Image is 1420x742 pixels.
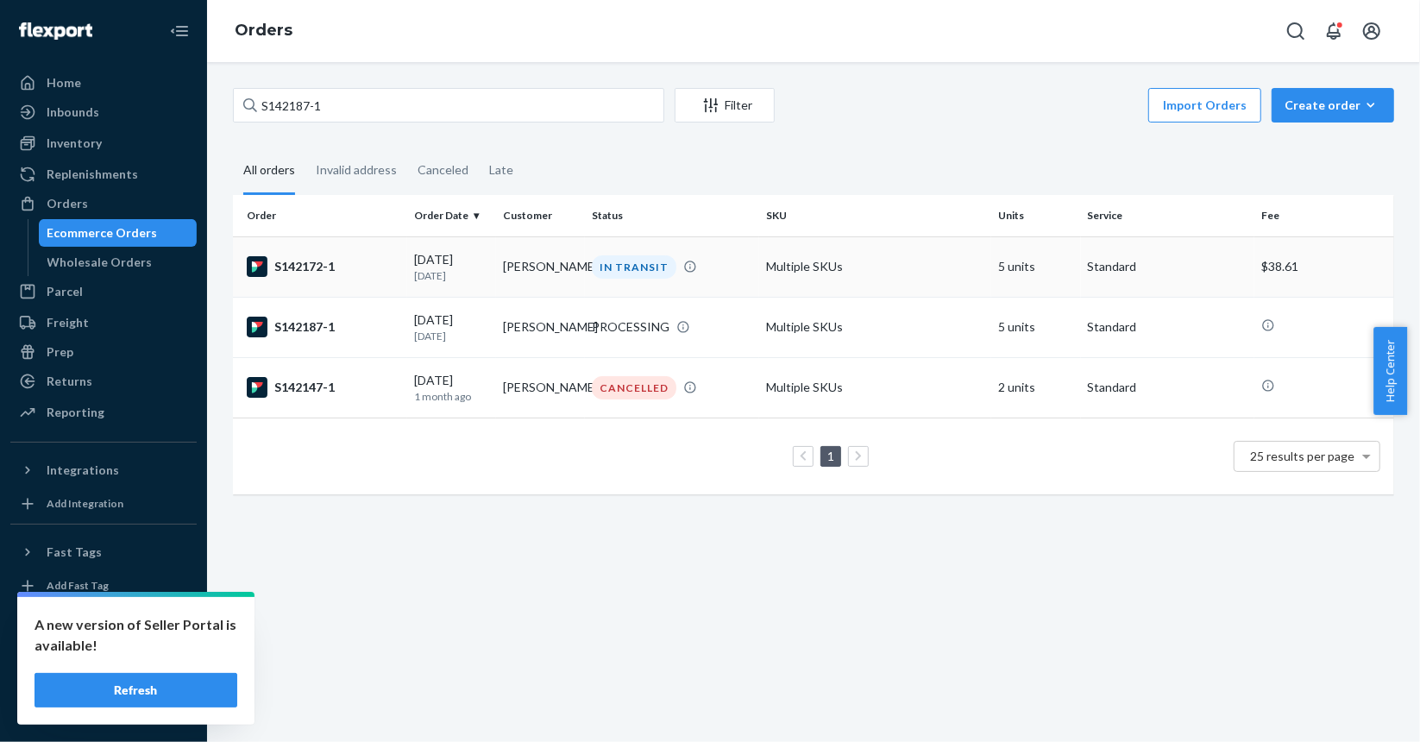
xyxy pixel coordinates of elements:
button: Create order [1272,88,1394,123]
div: Inventory [47,135,102,152]
button: Refresh [35,673,237,707]
a: Ecommerce Orders [39,219,198,247]
a: Add Integration [10,491,197,517]
td: [PERSON_NAME] [496,357,585,418]
div: [DATE] [414,311,489,343]
div: S142147-1 [247,377,400,398]
th: Status [585,195,759,236]
td: Multiple SKUs [759,297,991,357]
p: Standard [1088,258,1248,275]
a: Talk to Support [10,635,197,663]
div: Filter [675,97,774,114]
div: Late [489,148,513,192]
a: Settings [10,606,197,633]
a: Freight [10,309,197,336]
div: Create order [1285,97,1381,114]
a: Wholesale Orders [39,248,198,276]
div: Orders [47,195,88,212]
div: Add Fast Tag [47,578,109,593]
td: 2 units [991,357,1080,418]
div: Invalid address [316,148,397,192]
a: Add Fast Tag [10,573,197,599]
div: Canceled [418,148,468,192]
button: Give Feedback [10,694,197,721]
div: All orders [243,148,295,195]
button: Fast Tags [10,538,197,566]
div: [DATE] [414,372,489,404]
td: [PERSON_NAME] [496,297,585,357]
a: Page 1 is your current page [824,449,838,463]
a: Help Center [10,664,197,692]
td: [PERSON_NAME] [496,236,585,297]
div: Fast Tags [47,544,102,561]
div: Freight [47,314,89,331]
a: Orders [10,190,197,217]
a: Inventory [10,129,197,157]
div: Ecommerce Orders [47,224,158,242]
div: PROCESSING [592,318,669,336]
th: Fee [1254,195,1394,236]
div: [DATE] [414,251,489,283]
div: Replenishments [47,166,138,183]
div: Integrations [47,462,119,479]
th: Units [991,195,1080,236]
div: Reporting [47,404,104,421]
p: [DATE] [414,329,489,343]
a: Inbounds [10,98,197,126]
a: Parcel [10,278,197,305]
div: Customer [503,208,578,223]
a: Orders [235,21,292,40]
button: Open notifications [1316,14,1351,48]
button: Close Navigation [162,14,197,48]
div: Returns [47,373,92,390]
div: IN TRANSIT [592,255,676,279]
a: Returns [10,368,197,395]
button: Filter [675,88,775,123]
div: Add Integration [47,496,123,511]
div: S142172-1 [247,256,400,277]
div: Prep [47,343,73,361]
button: Open Search Box [1279,14,1313,48]
p: A new version of Seller Portal is available! [35,614,237,656]
input: Search orders [233,88,664,123]
p: Standard [1088,379,1248,396]
span: 25 results per page [1251,449,1355,463]
a: Prep [10,338,197,366]
td: 5 units [991,297,1080,357]
th: SKU [759,195,991,236]
div: CANCELLED [592,376,676,399]
th: Service [1081,195,1255,236]
a: Replenishments [10,160,197,188]
button: Integrations [10,456,197,484]
a: Home [10,69,197,97]
ol: breadcrumbs [221,6,306,56]
button: Open account menu [1354,14,1389,48]
img: Flexport logo [19,22,92,40]
div: Parcel [47,283,83,300]
div: Inbounds [47,104,99,121]
td: 5 units [991,236,1080,297]
p: Standard [1088,318,1248,336]
p: 1 month ago [414,389,489,404]
td: Multiple SKUs [759,357,991,418]
th: Order Date [407,195,496,236]
div: S142187-1 [247,317,400,337]
th: Order [233,195,407,236]
div: Home [47,74,81,91]
button: Import Orders [1148,88,1261,123]
td: Multiple SKUs [759,236,991,297]
div: Wholesale Orders [47,254,153,271]
td: $38.61 [1254,236,1394,297]
button: Help Center [1373,327,1407,415]
a: Reporting [10,399,197,426]
p: [DATE] [414,268,489,283]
